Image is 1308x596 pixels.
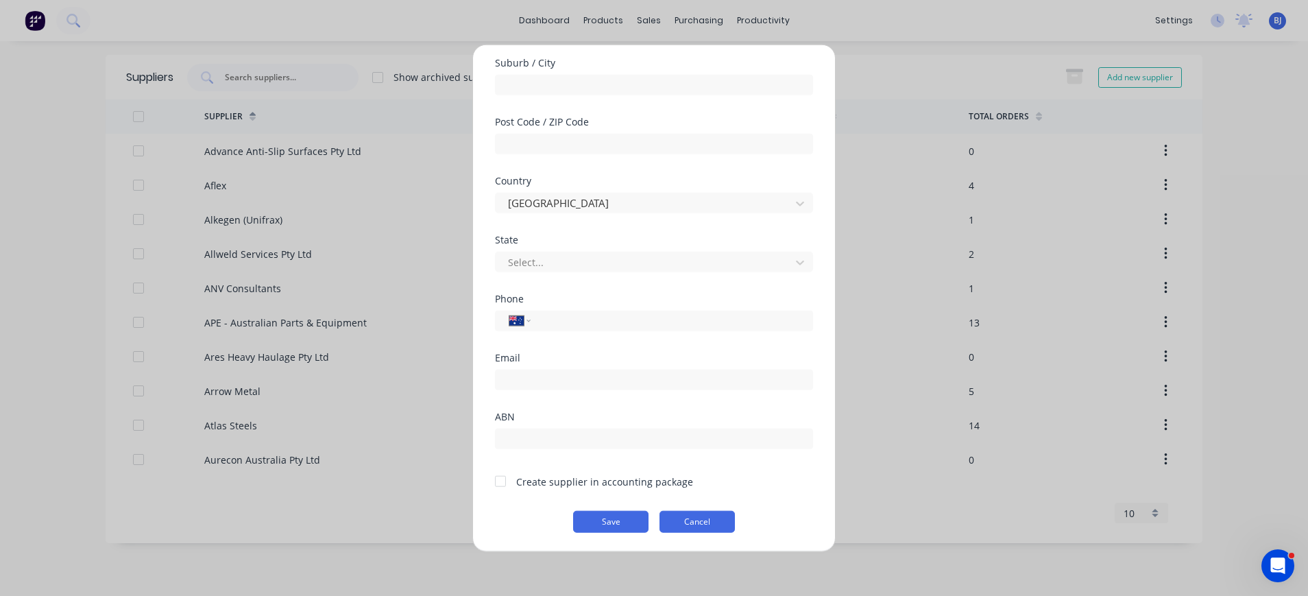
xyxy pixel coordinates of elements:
button: Save [573,510,649,532]
div: Post Code / ZIP Code [495,117,813,126]
div: ABN [495,412,813,421]
button: Cancel [659,510,735,532]
div: Suburb / City [495,58,813,67]
div: Create supplier in accounting package [516,474,693,488]
div: State [495,235,813,244]
div: Country [495,176,813,185]
iframe: Intercom live chat [1261,549,1294,582]
div: Email [495,353,813,362]
div: Phone [495,294,813,303]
